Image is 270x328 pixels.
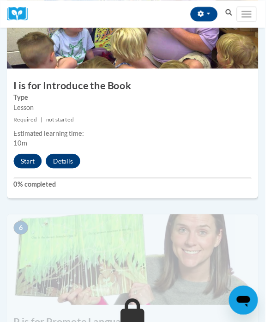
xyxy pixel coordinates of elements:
[7,80,263,94] h3: I is for Introduce the Book
[14,182,256,193] label: 0% completed
[14,94,256,104] label: Type
[226,7,240,18] button: Search
[14,225,29,239] span: 6
[14,118,37,125] span: Required
[7,7,35,21] img: Logo brand
[7,218,263,310] img: Course Image
[14,142,28,150] span: 10m
[194,7,222,22] button: Account Settings
[14,131,256,141] div: Estimated learning time:
[47,118,75,125] span: not started
[41,118,43,125] span: |
[14,157,42,171] button: Start
[7,7,35,21] a: Cox Campus
[47,157,82,171] button: Details
[14,104,256,115] div: Lesson
[233,291,263,321] iframe: Button to launch messaging window, conversation in progress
